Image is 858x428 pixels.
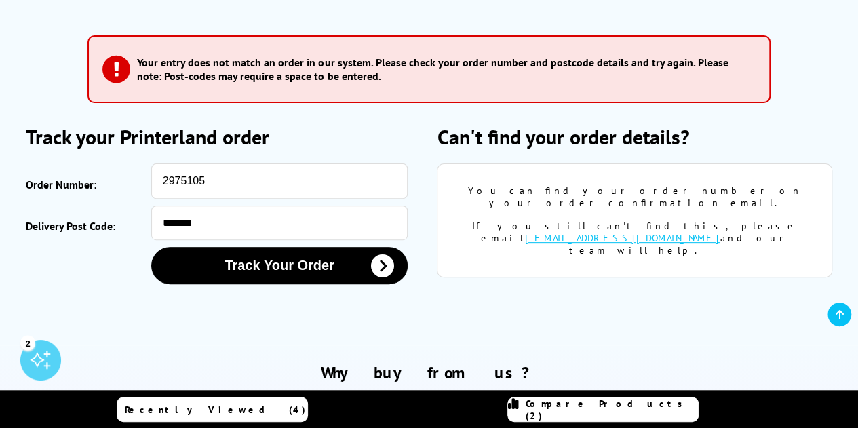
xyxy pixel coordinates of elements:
h3: Your entry does not match an order in our system. Please check your order number and postcode det... [137,56,748,83]
label: Delivery Post Code: [26,212,144,240]
div: If you still can't find this, please email and our team will help. [458,220,811,256]
h2: Track your Printerland order [26,123,421,150]
h2: Why buy from us? [26,362,832,383]
a: Recently Viewed (4) [117,397,308,422]
label: Order Number: [26,170,144,199]
h2: Can't find your order details? [437,123,832,150]
button: Track Your Order [151,247,408,284]
div: 2 [20,335,35,350]
span: Recently Viewed (4) [125,404,306,416]
span: Compare Products (2) [526,397,698,422]
div: You can find your order number on your order confirmation email. [458,184,811,209]
a: [EMAIL_ADDRESS][DOMAIN_NAME] [525,232,720,244]
input: eg: SOA123456 or SO123456 [151,163,408,199]
a: Compare Products (2) [507,397,699,422]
